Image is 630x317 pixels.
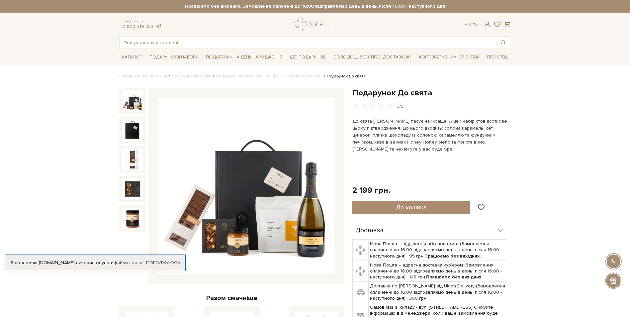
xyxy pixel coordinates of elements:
[120,37,495,49] input: Пошук товару у каталозі
[352,118,508,153] p: До свята [PERSON_NAME] пасує найкраще. А цей набір стовідсоткове цьому підтвердження. До нього вх...
[122,208,143,229] img: Подарунок До свята
[424,253,481,259] b: Працюємо без вихідних.
[122,178,143,200] img: Подарунок До свята
[470,22,471,28] span: |
[495,37,511,49] button: Пошук товару у каталозі
[147,52,201,62] a: Подарункові набори
[203,52,285,62] a: Подарунки на День народження
[352,201,470,214] button: До кошика
[119,3,511,9] strong: Працюємо без вихідних. Замовлення оплачені до 16:00 відправляємо день в день, після 16:00 - насту...
[119,74,136,79] a: Головна
[122,149,143,170] img: Подарунок До свята
[426,274,483,280] b: Працюємо без вихідних.
[172,74,211,79] a: Подарункові набори
[287,52,328,62] a: Ідеї подарунків
[155,24,162,29] a: telegram
[123,19,162,24] span: Консультація:
[5,260,185,266] div: Я дозволяю [DOMAIN_NAME] використовувати
[484,52,511,62] a: Про Spell
[294,18,335,31] a: logo
[119,294,344,302] div: Разом смачніше
[352,88,511,98] h1: Подарунок До свята
[396,204,426,211] span: До кошика
[397,103,404,110] div: 0/5
[216,74,322,79] a: Подарунки Від [DATE] до [DATE] грн.. особливості з вин..
[322,73,366,79] li: Подарунок До свята
[369,240,507,261] td: Нова Пошта – відділення або поштомат (Замовлення сплаченні до 16:00 відправляємо день в день, піс...
[369,261,507,282] td: Нова Пошта – адресна доставка кур'єром (Замовлення сплаченні до 16:00 відправляємо день в день, п...
[331,52,414,63] a: Солодощі з експрес-доставкою
[123,24,153,29] a: 0 800 319 233
[140,74,167,79] a: Вся продукція
[122,120,143,141] img: Подарунок До свята
[122,90,143,112] img: Подарунок До свята
[465,22,479,28] div: Ук
[356,228,384,234] span: Доставка
[119,52,144,62] a: Каталог
[473,22,479,28] a: En
[416,52,482,62] a: Корпоративним клієнтам
[352,185,390,195] div: 2 199 грн.
[158,98,334,274] img: Подарунок До свята
[114,260,144,265] a: файли cookie
[146,260,180,266] a: Погоджуюсь
[369,282,507,303] td: Доставка по [PERSON_NAME] від Uklon Delivery (Замовлення сплаченні до 16:00 відправляємо день в д...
